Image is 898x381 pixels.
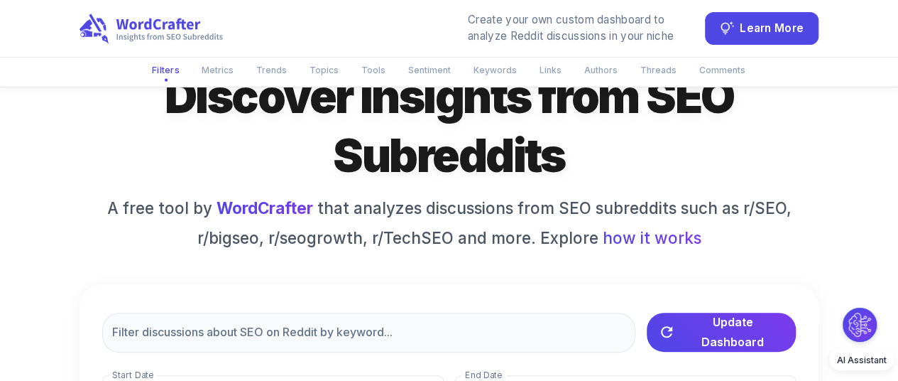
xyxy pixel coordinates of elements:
span: how it works [603,226,701,250]
button: Trends [248,58,295,82]
button: Comments [691,58,754,82]
label: End Date [465,369,502,381]
button: Topics [301,58,347,82]
button: Tools [353,58,394,82]
h1: Discover Insights from SEO Subreddits [80,67,818,185]
a: WordCrafter [217,198,313,218]
div: Create your own custom dashboard to analyze Reddit discussions in your niche [468,12,688,45]
span: Learn More [740,19,804,38]
button: Learn More [705,12,818,45]
h6: A free tool by that analyzes discussions from SEO subreddits such as r/SEO, r/bigseo, r/seogrowth... [94,196,804,249]
button: Links [531,58,570,82]
span: AI Assistant [837,355,887,365]
button: Update Dashboard [647,313,796,352]
button: Keywords [465,58,525,82]
label: Start Date [112,369,153,381]
span: Update Dashboard [681,312,784,352]
button: Authors [576,58,626,82]
button: Sentiment [400,58,459,82]
button: Threads [632,58,685,82]
button: Filters [143,58,188,82]
input: Filter discussions about SEO on Reddit by keyword... [102,313,635,353]
button: Metrics [193,58,242,82]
